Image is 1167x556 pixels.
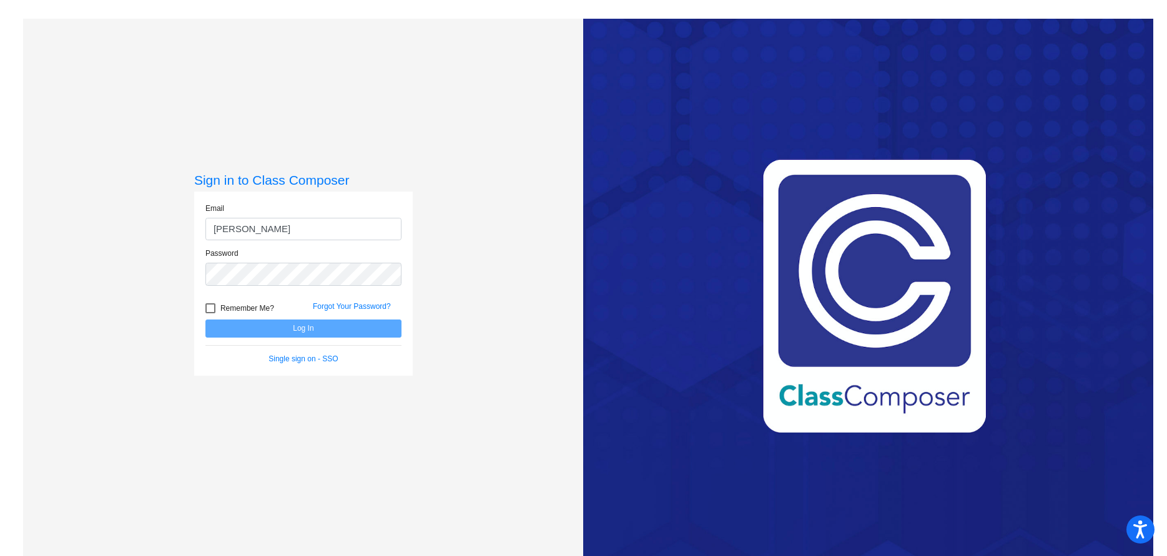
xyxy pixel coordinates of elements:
button: Log In [205,319,401,338]
a: Single sign on - SSO [268,354,338,363]
h3: Sign in to Class Composer [194,172,413,188]
span: Remember Me? [220,301,274,316]
a: Forgot Your Password? [313,302,391,311]
label: Password [205,248,239,259]
label: Email [205,203,224,214]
